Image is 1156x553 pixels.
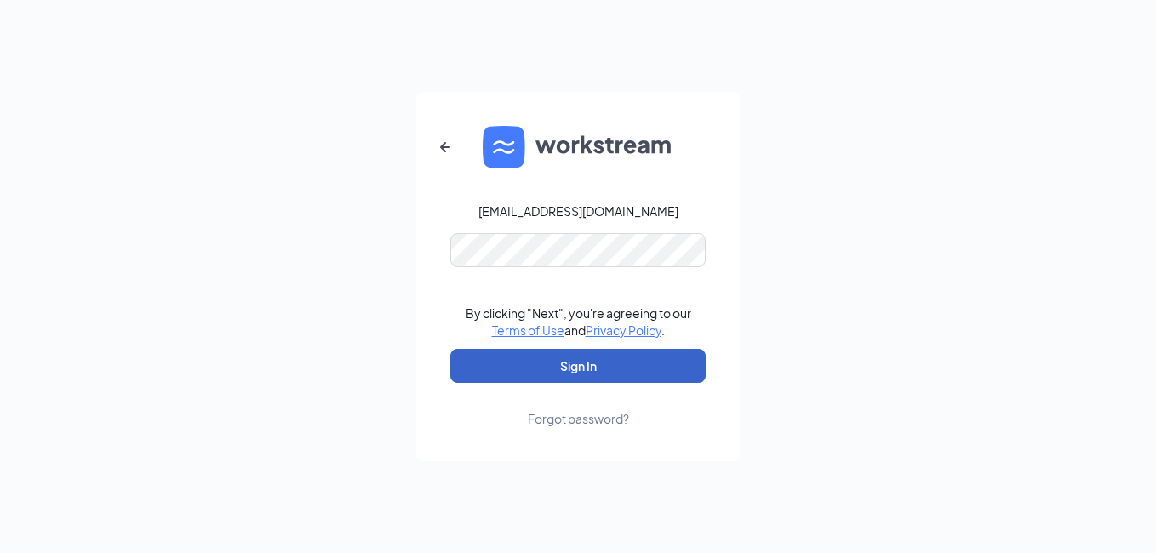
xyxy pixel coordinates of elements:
div: By clicking "Next", you're agreeing to our and . [466,305,691,339]
a: Forgot password? [528,383,629,427]
div: Forgot password? [528,410,629,427]
button: ArrowLeftNew [425,127,466,168]
a: Terms of Use [492,322,564,338]
img: WS logo and Workstream text [483,126,673,168]
svg: ArrowLeftNew [435,137,455,157]
button: Sign In [450,349,706,383]
a: Privacy Policy [586,322,661,338]
div: [EMAIL_ADDRESS][DOMAIN_NAME] [478,202,678,219]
